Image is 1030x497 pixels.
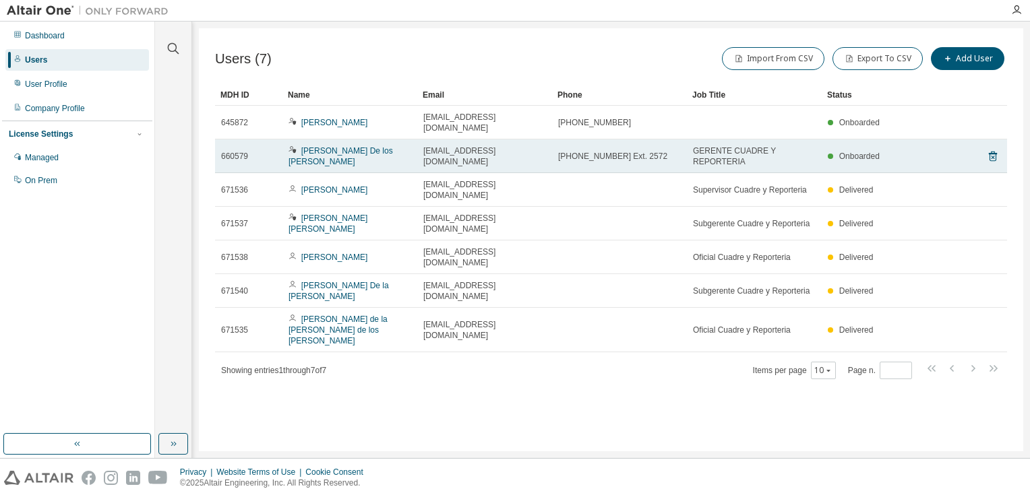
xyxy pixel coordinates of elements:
[814,365,832,376] button: 10
[693,286,810,296] span: Subgerente Cuadre y Reporteria
[25,152,59,163] div: Managed
[221,117,248,128] span: 645872
[423,280,546,302] span: [EMAIL_ADDRESS][DOMAIN_NAME]
[693,145,816,167] span: GERENTE CUADRE Y REPORTERIA
[148,471,168,485] img: youtube.svg
[423,179,546,201] span: [EMAIL_ADDRESS][DOMAIN_NAME]
[289,281,389,301] a: [PERSON_NAME] De la [PERSON_NAME]
[692,84,816,106] div: Job Title
[289,146,393,166] a: [PERSON_NAME] De los [PERSON_NAME]
[25,55,47,65] div: Users
[693,218,810,229] span: Subgerente Cuadre y Reporteria
[180,467,216,477] div: Privacy
[839,253,874,262] span: Delivered
[104,471,118,485] img: instagram.svg
[221,252,248,263] span: 671538
[832,47,923,70] button: Export To CSV
[722,47,824,70] button: Import From CSV
[289,213,367,234] a: [PERSON_NAME] [PERSON_NAME]
[423,112,546,133] span: [EMAIL_ADDRESS][DOMAIN_NAME]
[839,118,880,127] span: Onboarded
[126,471,140,485] img: linkedin.svg
[288,84,412,106] div: Name
[7,4,175,18] img: Altair One
[221,366,326,375] span: Showing entries 1 through 7 of 7
[693,325,791,335] span: Oficial Cuadre y Reporteria
[221,286,248,296] span: 671540
[839,185,874,195] span: Delivered
[848,362,912,379] span: Page n.
[753,362,836,379] span: Items per page
[180,477,371,489] p: © 2025 Altair Engineering, Inc. All Rights Reserved.
[693,185,807,195] span: Supervisor Cuadre y Reporteria
[221,151,248,162] span: 660579
[423,246,546,268] span: [EMAIL_ADDRESS][DOMAIN_NAME]
[423,213,546,234] span: [EMAIL_ADDRESS][DOMAIN_NAME]
[216,467,305,477] div: Website Terms of Use
[221,185,248,195] span: 671536
[693,252,791,263] span: Oficial Cuadre y Reporteria
[25,175,57,186] div: On Prem
[931,47,1004,70] button: Add User
[221,325,248,335] span: 671535
[423,319,546,341] span: [EMAIL_ADDRESS][DOMAIN_NAME]
[839,286,874,296] span: Delivered
[25,103,85,114] div: Company Profile
[4,471,73,485] img: altair_logo.svg
[827,84,937,106] div: Status
[220,84,277,106] div: MDH ID
[9,129,73,139] div: License Settings
[25,79,67,90] div: User Profile
[423,84,547,106] div: Email
[221,218,248,229] span: 671537
[301,253,368,262] a: [PERSON_NAME]
[289,314,388,345] a: [PERSON_NAME] de la [PERSON_NAME] de los [PERSON_NAME]
[557,84,681,106] div: Phone
[839,152,880,161] span: Onboarded
[558,117,631,128] span: [PHONE_NUMBER]
[301,118,368,127] a: [PERSON_NAME]
[301,185,368,195] a: [PERSON_NAME]
[82,471,96,485] img: facebook.svg
[25,30,65,41] div: Dashboard
[839,325,874,335] span: Delivered
[215,51,272,67] span: Users (7)
[423,145,546,167] span: [EMAIL_ADDRESS][DOMAIN_NAME]
[839,219,874,228] span: Delivered
[558,151,667,162] span: [PHONE_NUMBER] Ext. 2572
[305,467,371,477] div: Cookie Consent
